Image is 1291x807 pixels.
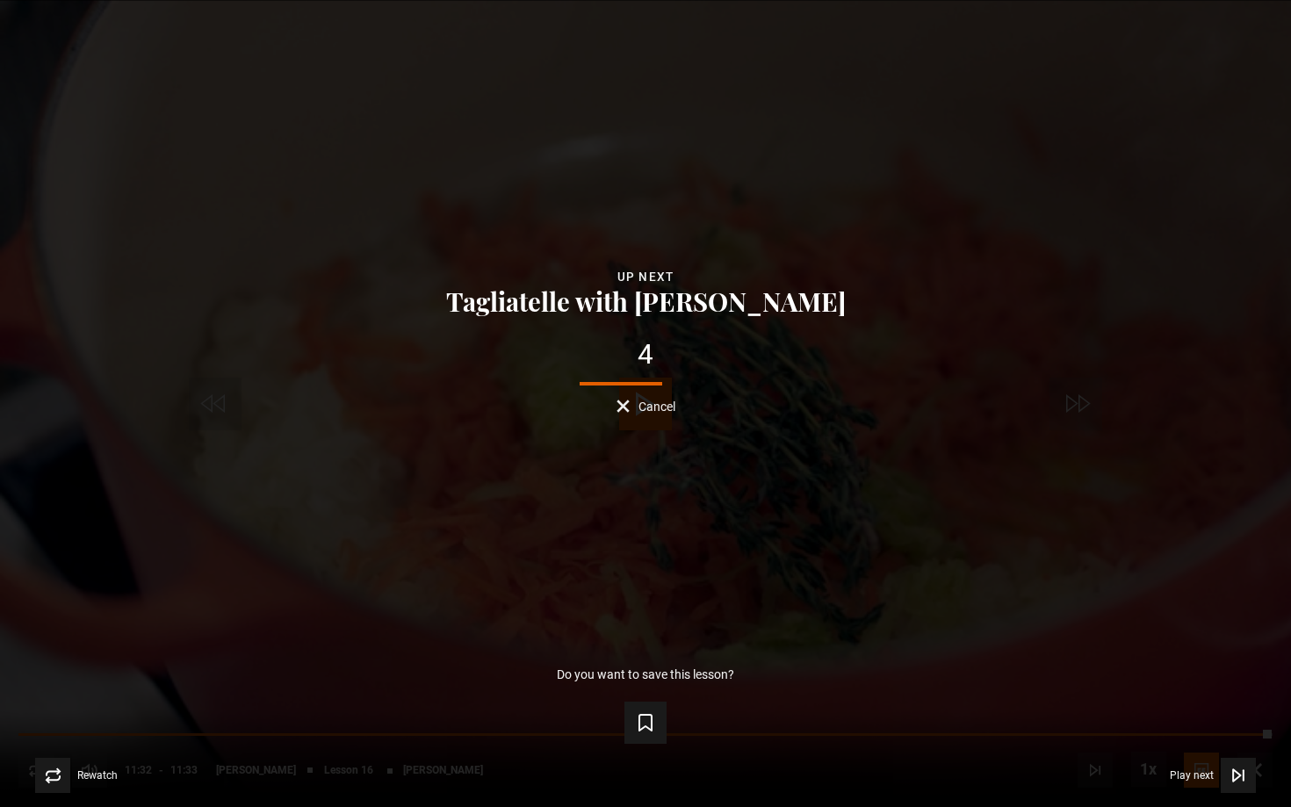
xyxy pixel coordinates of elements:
button: Rewatch [35,758,118,793]
div: Up next [28,267,1263,287]
p: Do you want to save this lesson? [557,668,734,681]
button: Play next [1170,758,1256,793]
span: Rewatch [77,770,118,781]
div: 4 [28,341,1263,369]
span: Play next [1170,770,1214,781]
span: Cancel [638,400,675,413]
button: Cancel [617,400,675,413]
button: Tagliatelle with [PERSON_NAME] [441,287,851,314]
